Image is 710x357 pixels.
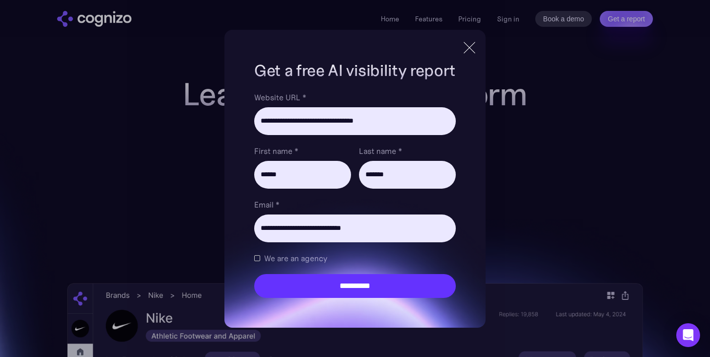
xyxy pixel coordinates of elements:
h1: Get a free AI visibility report [254,60,456,81]
label: First name * [254,145,351,157]
label: Website URL * [254,91,456,103]
form: Brand Report Form [254,91,456,298]
label: Last name * [359,145,456,157]
label: Email * [254,199,456,211]
div: Open Intercom Messenger [676,323,700,347]
span: We are an agency [264,252,327,264]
